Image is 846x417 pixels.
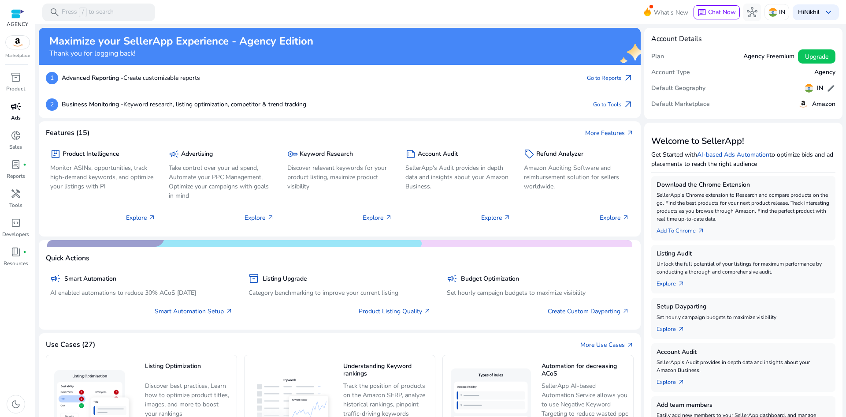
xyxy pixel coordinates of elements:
[23,163,26,166] span: fiber_manual_record
[678,280,685,287] span: arrow_outward
[9,201,22,209] p: Tools
[779,4,785,20] p: IN
[747,7,757,18] span: hub
[359,307,431,316] a: Product Listing Quality
[657,276,692,288] a: Explorearrow_outward
[657,191,830,223] p: SellerApp's Chrome extension to Research and compare products on the go. Find the best products f...
[651,35,702,43] h4: Account Details
[343,363,430,378] h5: Understanding Keyword rankings
[155,307,233,316] a: Smart Automation Setup
[481,213,511,222] p: Explore
[5,53,30,59] p: Marketplace
[245,213,274,222] p: Explore
[823,7,834,18] span: keyboard_arrow_down
[287,163,393,191] p: Discover relevant keywords for your product listing, maximize product visibility
[46,72,58,84] p: 1
[11,101,21,112] span: campaign
[542,363,629,378] h5: Automation for decreasing ACoS
[657,181,830,189] h5: Download the Chrome Extension
[145,363,232,378] h5: Listing Optimization
[169,149,179,159] span: campaign
[79,8,87,17] span: /
[708,8,736,16] span: Chat Now
[593,98,634,111] a: Go to Toolsarrow_outward
[46,98,58,111] p: 2
[817,85,823,92] h5: IN
[657,349,830,356] h5: Account Audit
[654,5,688,20] span: What's New
[11,130,21,141] span: donut_small
[651,150,835,169] p: Get Started with to optimize bids and ad placements to reach the right audience
[678,379,685,386] span: arrow_outward
[805,84,813,93] img: in.svg
[11,188,21,199] span: handyman
[651,53,664,60] h5: Plan
[798,9,820,15] p: Hi
[49,7,60,18] span: search
[651,101,710,108] h5: Default Marketplace
[447,273,457,284] span: campaign
[62,100,123,109] b: Business Monitoring -
[447,288,629,297] p: Set hourly campaign budgets to maximize visibility
[64,275,116,283] h5: Smart Automation
[4,259,28,267] p: Resources
[548,307,629,316] a: Create Custom Dayparting
[263,275,307,283] h5: Listing Upgrade
[743,4,761,21] button: hub
[405,149,416,159] span: summarize
[363,213,392,222] p: Explore
[587,72,634,84] a: Go to Reportsarrow_outward
[287,149,298,159] span: key
[651,85,705,92] h5: Default Geography
[768,8,777,17] img: in.svg
[49,49,313,58] h4: Thank you for logging back!
[698,8,706,17] span: chat
[169,163,274,200] p: Take control over your ad spend, Automate your PPC Management, Optimize your campaigns with goals...
[46,341,95,349] h4: Use Cases (27)
[418,150,458,158] h5: Account Audit
[524,149,534,159] span: sell
[50,163,156,191] p: Monitor ASINs, opportunities, track high-demand keywords, and optimize your listings with PI
[585,128,634,138] a: More Featuresarrow_outward
[62,74,123,82] b: Advanced Reporting -
[62,8,114,17] p: Press to search
[622,308,629,315] span: arrow_outward
[6,36,30,49] img: amazon.svg
[2,230,29,238] p: Developers
[249,288,431,297] p: Category benchmarking to improve your current listing
[50,288,233,297] p: AI enabled automations to reduce 30% ACoS [DATE]
[657,374,692,387] a: Explorearrow_outward
[267,214,274,221] span: arrow_outward
[743,53,794,60] h5: Agency Freemium
[148,214,156,221] span: arrow_outward
[424,308,431,315] span: arrow_outward
[11,114,21,122] p: Ads
[50,273,61,284] span: campaign
[46,129,89,137] h4: Features (15)
[698,227,705,234] span: arrow_outward
[657,402,830,409] h5: Add team members
[657,303,830,311] h5: Setup Dayparting
[657,358,830,374] p: SellerApp's Audit provides in depth data and insights about your Amazon Business.
[627,342,634,349] span: arrow_outward
[11,72,21,83] span: inventory_2
[300,150,353,158] h5: Keyword Research
[63,150,119,158] h5: Product Intelligence
[623,73,634,83] span: arrow_outward
[651,69,690,76] h5: Account Type
[504,214,511,221] span: arrow_outward
[657,313,830,321] p: Set hourly campaign budgets to maximize visibility
[805,52,828,61] span: Upgrade
[814,69,835,76] h5: Agency
[651,136,835,147] h3: Welcome to SellerApp!
[11,218,21,228] span: code_blocks
[827,84,835,93] span: edit
[126,213,156,222] p: Explore
[46,254,89,263] h4: Quick Actions
[812,101,835,108] h5: Amazon
[798,99,809,109] img: amazon.svg
[461,275,519,283] h5: Budget Optimization
[6,85,25,93] p: Product
[657,260,830,276] p: Unlock the full potential of your listings for maximum performance by conducting a thorough and c...
[623,99,634,110] span: arrow_outward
